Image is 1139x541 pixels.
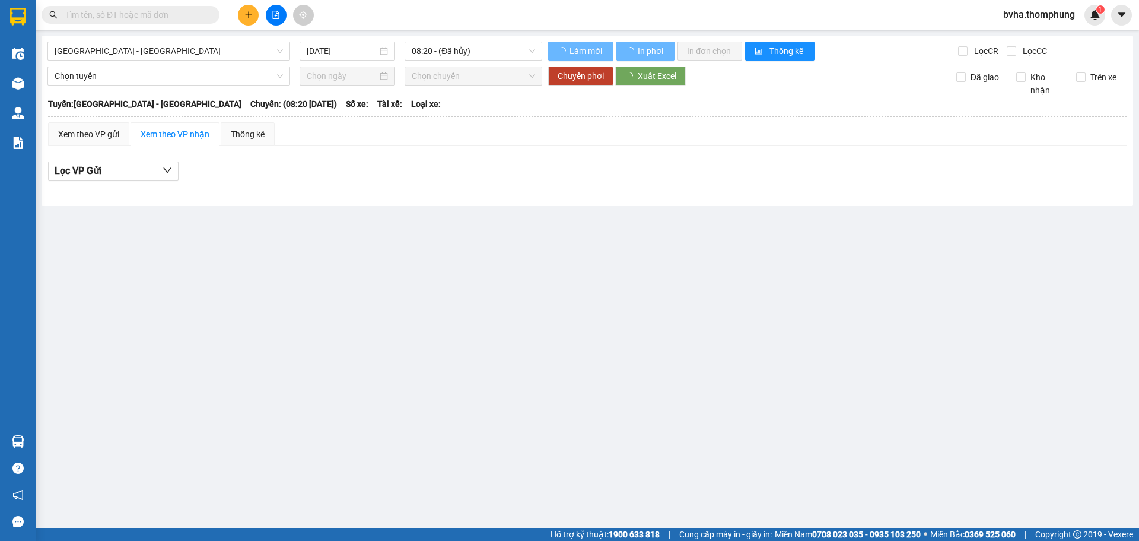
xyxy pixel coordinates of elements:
[924,532,927,537] span: ⚪️
[238,5,259,26] button: plus
[266,5,287,26] button: file-add
[12,435,24,448] img: warehouse-icon
[615,67,686,86] button: Xuất Excel
[1073,530,1081,539] span: copyright
[994,7,1084,22] span: bvha.thomphung
[548,67,613,86] button: Chuyển phơi
[965,530,1016,539] strong: 0369 525 060
[12,489,24,501] span: notification
[12,48,24,60] img: warehouse-icon
[412,67,535,85] span: Chọn chuyến
[299,11,307,19] span: aim
[1086,71,1121,84] span: Trên xe
[412,42,535,60] span: 08:20 - (Đã hủy)
[969,45,1000,58] span: Lọc CR
[551,528,660,541] span: Hỗ trợ kỹ thuật:
[12,516,24,527] span: message
[769,45,805,58] span: Thống kê
[58,128,119,141] div: Xem theo VP gửi
[930,528,1016,541] span: Miền Bắc
[272,11,280,19] span: file-add
[569,45,604,58] span: Làm mới
[1116,10,1127,20] span: caret-down
[775,528,921,541] span: Miền Nam
[1025,528,1026,541] span: |
[966,71,1004,84] span: Đã giao
[1090,10,1100,20] img: icon-new-feature
[12,107,24,119] img: warehouse-icon
[12,463,24,474] span: question-circle
[250,97,337,110] span: Chuyến: (08:20 [DATE])
[679,528,772,541] span: Cung cấp máy in - giấy in:
[669,528,670,541] span: |
[1098,5,1102,14] span: 1
[48,162,179,181] button: Lọc VP Gửi
[55,163,101,178] span: Lọc VP Gửi
[49,11,58,19] span: search
[626,47,636,55] span: loading
[10,8,26,26] img: logo-vxr
[1018,45,1049,58] span: Lọc CC
[1111,5,1132,26] button: caret-down
[307,69,377,83] input: Chọn ngày
[55,67,283,85] span: Chọn tuyến
[12,77,24,90] img: warehouse-icon
[548,42,613,61] button: Làm mới
[745,42,815,61] button: bar-chartThống kê
[231,128,265,141] div: Thống kê
[812,530,921,539] strong: 0708 023 035 - 0935 103 250
[141,128,209,141] div: Xem theo VP nhận
[558,47,568,55] span: loading
[244,11,253,19] span: plus
[1096,5,1105,14] sup: 1
[307,45,377,58] input: 12/09/2025
[677,42,742,61] button: In đơn chọn
[1026,71,1067,97] span: Kho nhận
[346,97,368,110] span: Số xe:
[616,42,675,61] button: In phơi
[755,47,765,56] span: bar-chart
[55,42,283,60] span: Hà Nội - Nghệ An
[411,97,441,110] span: Loại xe:
[163,166,172,175] span: down
[65,8,205,21] input: Tìm tên, số ĐT hoặc mã đơn
[609,530,660,539] strong: 1900 633 818
[377,97,402,110] span: Tài xế:
[12,137,24,149] img: solution-icon
[293,5,314,26] button: aim
[638,45,665,58] span: In phơi
[48,99,241,109] b: Tuyến: [GEOGRAPHIC_DATA] - [GEOGRAPHIC_DATA]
